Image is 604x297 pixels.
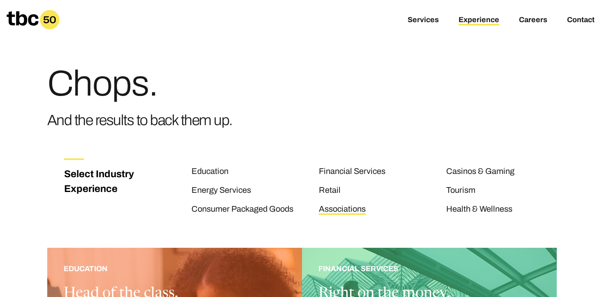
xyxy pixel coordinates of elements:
[47,108,233,132] h3: And the results to back them up.
[446,185,475,196] a: Tourism
[459,16,499,25] a: Experience
[446,204,512,215] a: Health & Wellness
[319,204,366,215] a: Associations
[446,167,514,177] a: Casinos & Gaming
[567,16,595,25] a: Contact
[47,66,233,102] h1: Chops.
[64,167,143,196] h3: Select Industry Experience
[319,185,341,196] a: Retail
[191,185,251,196] a: Energy Services
[408,16,439,25] a: Services
[191,167,228,177] a: Education
[191,204,293,215] a: Consumer Packaged Goods
[319,167,385,177] a: Financial Services
[519,16,547,25] a: Careers
[7,10,60,30] a: Homepage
